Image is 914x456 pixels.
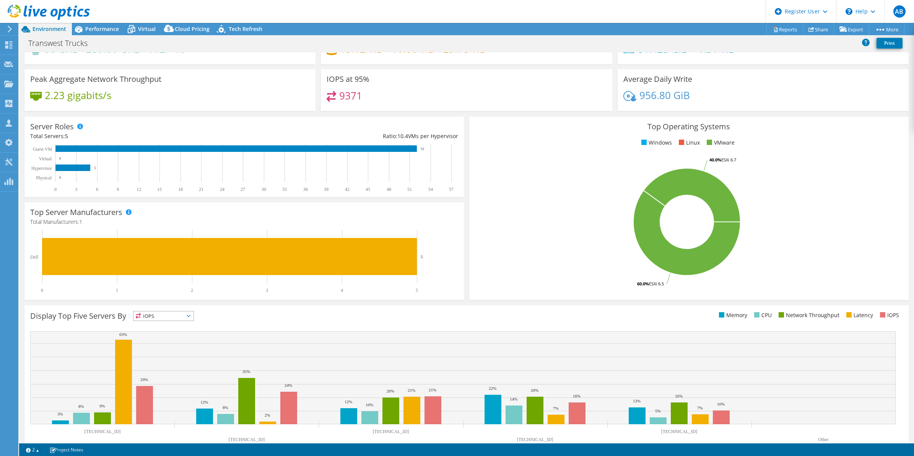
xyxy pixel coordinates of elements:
[262,187,266,192] text: 30
[266,288,268,293] text: 3
[803,23,834,35] a: Share
[341,288,343,293] text: 4
[94,166,96,170] text: 5
[878,311,899,319] li: IOPS
[893,5,906,18] span: AB
[59,156,61,160] text: 0
[244,132,458,140] div: Ratio: VMs per Hypervisor
[717,402,725,406] text: 10%
[30,75,161,83] h3: Peak Aggregate Network Throughput
[285,383,292,388] text: 24%
[877,38,903,49] a: Print
[698,45,735,53] h4: 1.31 TiB
[705,138,735,147] li: VMware
[416,288,418,293] text: 5
[79,218,82,225] span: 1
[428,187,433,192] text: 54
[59,176,61,179] text: 0
[303,187,308,192] text: 36
[834,23,869,35] a: Export
[157,187,162,192] text: 15
[44,445,89,454] a: Project Notes
[387,187,391,192] text: 48
[623,75,692,83] h3: Average Daily Write
[717,311,747,319] li: Memory
[421,254,423,259] text: 5
[85,25,119,33] span: Performance
[869,23,904,35] a: More
[553,406,559,410] text: 7%
[65,132,68,140] span: 5
[241,187,245,192] text: 27
[86,45,139,53] h4: 280.00 GHz
[140,377,148,382] text: 29%
[117,187,119,192] text: 9
[818,437,828,442] text: Other
[373,429,409,434] text: [TECHNICAL_ID]
[489,386,496,391] text: 22%
[387,389,394,393] text: 20%
[677,138,700,147] li: Linux
[339,91,362,100] h4: 9371
[397,132,408,140] span: 10.4
[345,187,350,192] text: 42
[340,45,383,53] h4: 19.12 TiB
[639,138,672,147] li: Windows
[510,397,517,401] text: 14%
[242,369,250,374] text: 35%
[75,187,77,192] text: 3
[443,45,486,53] h4: 29.78 TiB
[133,311,194,321] span: IOPS
[137,187,141,192] text: 12
[265,413,270,417] text: 2%
[41,288,43,293] text: 0
[392,45,434,53] h4: 10.66 TiB
[175,25,210,33] span: Cloud Pricing
[119,332,127,337] text: 63%
[421,147,424,151] text: 52
[407,187,412,192] text: 51
[366,402,373,407] text: 10%
[78,404,84,409] text: 8%
[30,122,74,131] h3: Server Roles
[30,132,244,140] div: Total Servers:
[178,187,183,192] text: 18
[517,437,553,442] text: [TECHNICAL_ID]
[116,288,118,293] text: 1
[54,187,57,192] text: 0
[148,45,165,53] h4: 112
[45,91,111,99] h4: 2.23 gigabits/s
[99,404,105,408] text: 9%
[85,429,121,434] text: [TECHNICAL_ID]
[429,388,436,392] text: 21%
[30,218,458,226] h4: Total Manufacturers:
[30,208,122,217] h3: Top Server Manufacturers
[661,429,698,434] text: [TECHNICAL_ID]
[138,25,156,33] span: Virtual
[39,156,52,161] text: Virtual
[174,45,205,53] h4: 10
[345,399,352,404] text: 12%
[31,166,52,171] text: Hypervisor
[200,400,208,404] text: 12%
[327,75,369,83] h3: IOPS at 95%
[639,91,690,99] h4: 956.80 GiB
[33,25,66,33] span: Environment
[408,388,415,392] text: 21%
[638,45,689,53] h4: 817.23 GiB
[573,394,581,398] text: 16%
[191,288,193,293] text: 2
[649,281,664,287] tspan: ESXi 6.5
[655,409,661,413] text: 5%
[449,187,454,192] text: 57
[229,25,262,33] span: Tech Refresh
[199,187,203,192] text: 21
[33,147,52,152] text: Guest VM
[766,23,803,35] a: Reports
[223,405,228,410] text: 8%
[44,45,77,53] h4: 66 GHz
[675,394,683,398] text: 16%
[25,39,99,47] h1: Transwest Trucks
[366,187,370,192] text: 45
[282,187,287,192] text: 33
